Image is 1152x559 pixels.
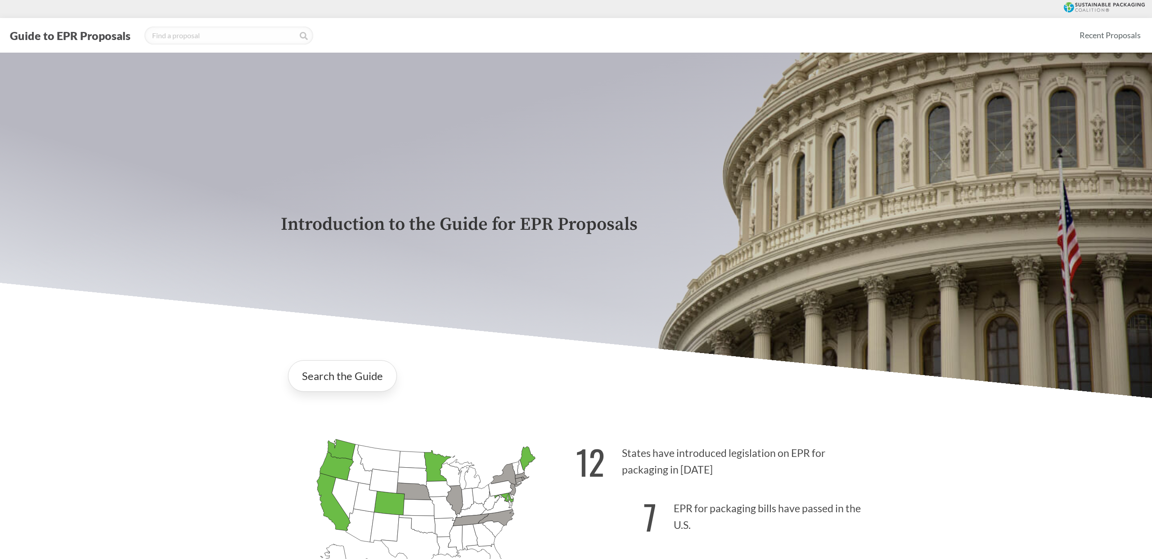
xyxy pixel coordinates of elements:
strong: 12 [576,437,605,487]
input: Find a proposal [144,27,313,45]
button: Guide to EPR Proposals [7,28,133,43]
a: Search the Guide [288,360,397,392]
p: EPR for packaging bills have passed in the U.S. [576,487,871,542]
a: Recent Proposals [1075,25,1145,45]
strong: 7 [643,492,657,541]
p: States have introduced legislation on EPR for packaging in [DATE] [576,431,871,487]
p: Introduction to the Guide for EPR Proposals [281,215,871,235]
